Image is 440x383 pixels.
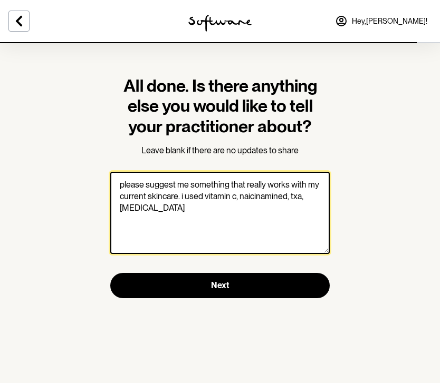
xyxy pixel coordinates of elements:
[110,273,330,298] button: Next
[188,15,252,32] img: software logo
[352,17,427,26] span: Hey, [PERSON_NAME] !
[329,8,434,34] a: Hey,[PERSON_NAME]!
[110,76,330,136] h1: All done. Is there anything else you would like to tell your practitioner about?
[141,145,299,155] span: Leave blank if there are no updates to share
[211,280,229,290] span: Next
